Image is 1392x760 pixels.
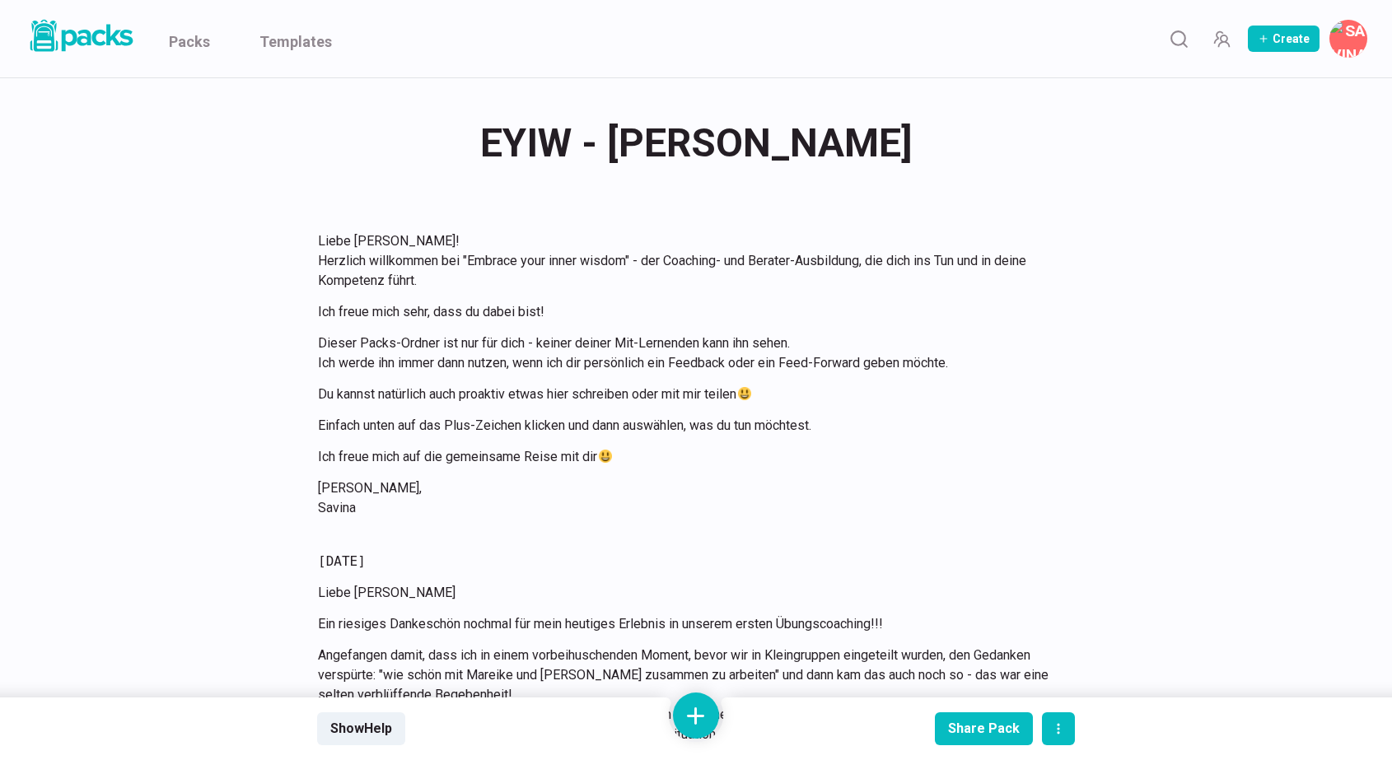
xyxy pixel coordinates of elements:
[1329,20,1367,58] button: Savina Tilmann
[25,16,136,61] a: Packs logo
[1248,26,1320,52] button: Create Pack
[318,478,1054,518] p: [PERSON_NAME], Savina
[1042,712,1075,745] button: actions
[318,385,1054,404] p: Du kannst natürlich auch proaktiv etwas hier schreiben oder mit mir teilen
[318,231,1054,291] p: Liebe [PERSON_NAME]! Herzlich willkommen bei "Embrace your inner wisdom" - der Coaching- und Bera...
[318,553,366,569] code: [DATE]
[318,583,1054,603] p: Liebe [PERSON_NAME]
[318,447,1054,467] p: Ich freue mich auf die gemeinsame Reise mit dir
[948,720,1020,736] div: Share Pack
[318,333,1054,373] p: Dieser Packs-Ordner ist nur für dich - keiner deiner Mit-Lernenden kann ihn sehen. Ich werde ihn ...
[738,387,751,400] img: 😃
[599,450,612,463] img: 😃
[935,712,1033,745] button: Share Pack
[317,712,405,745] button: ShowHelp
[480,111,913,175] span: EYIW - [PERSON_NAME]
[318,416,1054,436] p: Einfach unten auf das Plus-Zeichen klicken und dann auswählen, was du tun möchtest.
[318,302,1054,322] p: Ich freue mich sehr, dass du dabei bist!
[1162,22,1195,55] button: Search
[318,614,1054,634] p: Ein riesiges Dankeschön nochmal für mein heutiges Erlebnis in unserem ersten Übungscoaching!!!
[1205,22,1238,55] button: Manage Team Invites
[25,16,136,55] img: Packs logo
